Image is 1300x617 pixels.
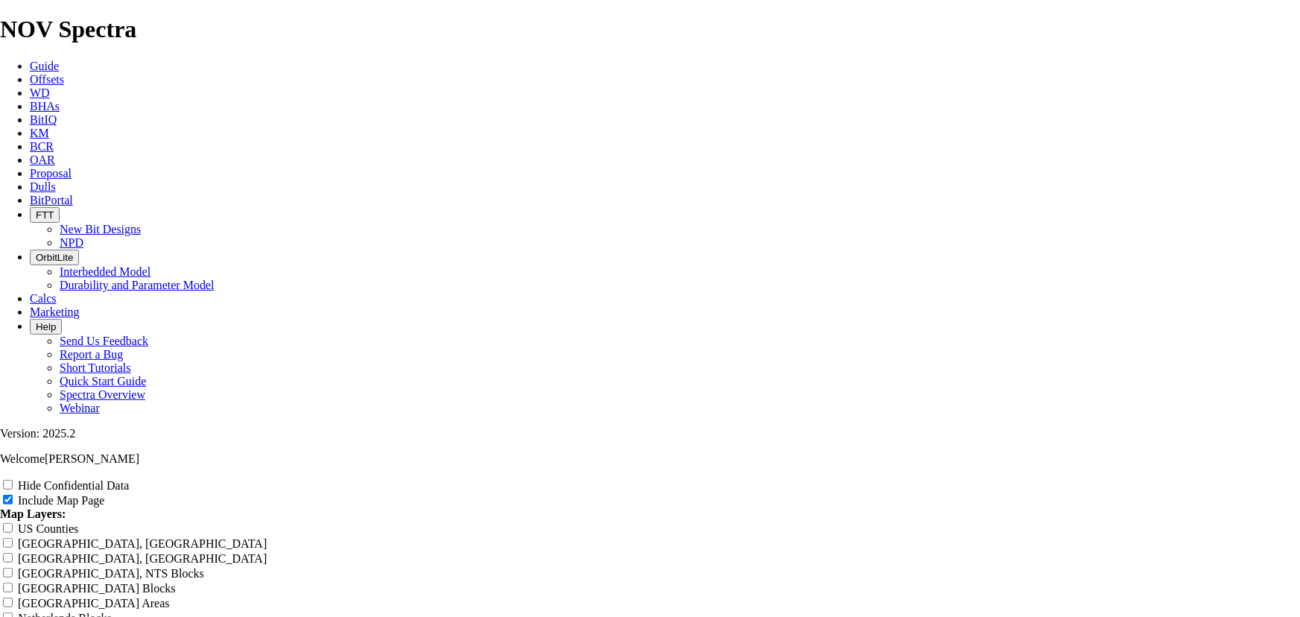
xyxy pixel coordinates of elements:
[36,252,73,263] span: OrbitLite
[30,60,59,72] a: Guide
[60,348,123,361] a: Report a Bug
[30,140,54,153] a: BCR
[30,167,72,180] a: Proposal
[36,321,56,332] span: Help
[30,86,50,99] a: WD
[30,127,49,139] a: KM
[30,73,64,86] a: Offsets
[60,335,148,347] a: Send Us Feedback
[60,265,150,278] a: Interbedded Model
[60,223,141,235] a: New Bit Designs
[60,361,131,374] a: Short Tutorials
[18,522,78,535] label: US Counties
[60,279,215,291] a: Durability and Parameter Model
[30,207,60,223] button: FTT
[30,250,79,265] button: OrbitLite
[30,100,60,113] a: BHAs
[18,582,176,595] label: [GEOGRAPHIC_DATA] Blocks
[60,236,83,249] a: NPD
[18,494,104,507] label: Include Map Page
[18,479,129,492] label: Hide Confidential Data
[60,388,145,401] a: Spectra Overview
[60,402,100,414] a: Webinar
[30,292,57,305] a: Calcs
[60,375,146,387] a: Quick Start Guide
[30,319,62,335] button: Help
[36,209,54,221] span: FTT
[18,537,267,550] label: [GEOGRAPHIC_DATA], [GEOGRAPHIC_DATA]
[18,597,170,610] label: [GEOGRAPHIC_DATA] Areas
[18,567,204,580] label: [GEOGRAPHIC_DATA], NTS Blocks
[30,306,80,318] a: Marketing
[30,154,55,166] a: OAR
[30,113,57,126] a: BitIQ
[30,194,73,206] a: BitPortal
[45,452,139,465] span: [PERSON_NAME]
[18,552,267,565] label: [GEOGRAPHIC_DATA], [GEOGRAPHIC_DATA]
[30,180,56,193] a: Dulls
